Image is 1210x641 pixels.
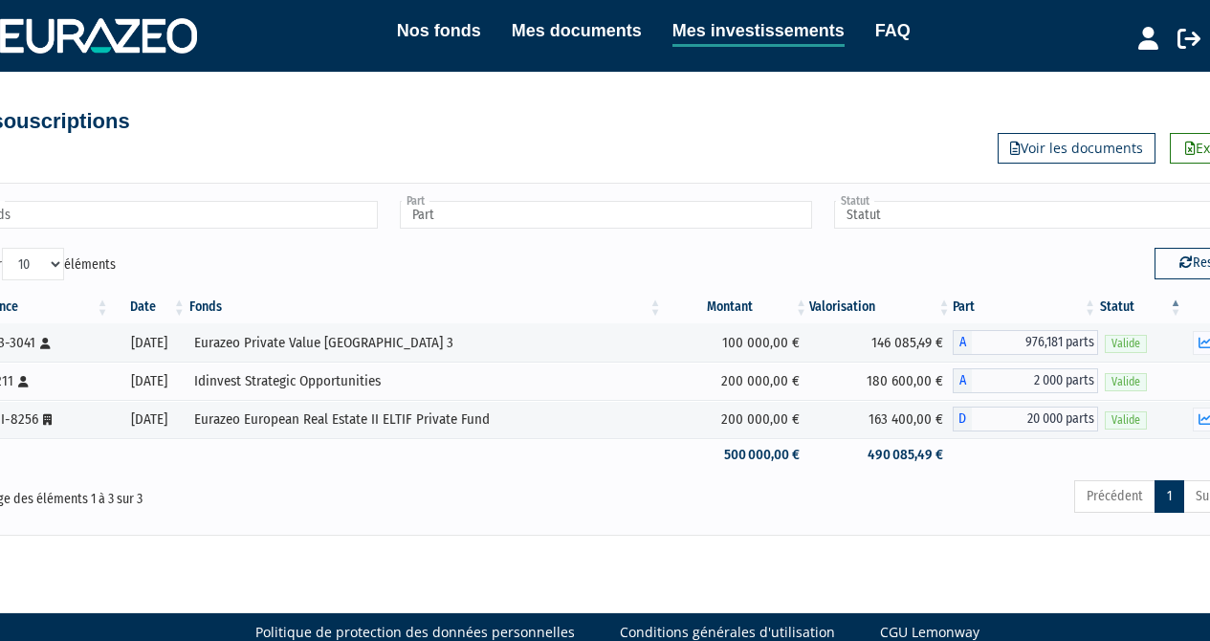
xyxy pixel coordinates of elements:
[194,371,657,391] div: Idinvest Strategic Opportunities
[875,17,911,44] a: FAQ
[1155,480,1184,513] a: 1
[664,323,810,362] td: 100 000,00 €
[953,368,1099,393] div: A - Idinvest Strategic Opportunities
[118,333,181,353] div: [DATE]
[1105,335,1147,353] span: Valide
[953,368,972,393] span: A
[118,371,181,391] div: [DATE]
[664,400,810,438] td: 200 000,00 €
[118,409,181,430] div: [DATE]
[187,291,664,323] th: Fonds: activer pour trier la colonne par ordre croissant
[18,376,29,387] i: [Français] Personne physique
[1105,411,1147,430] span: Valide
[194,409,657,430] div: Eurazeo European Real Estate II ELTIF Private Fund
[809,438,952,472] td: 490 085,49 €
[672,17,845,47] a: Mes investissements
[809,323,952,362] td: 146 085,49 €
[2,248,64,280] select: Afficheréléments
[809,291,952,323] th: Valorisation: activer pour trier la colonne par ordre croissant
[40,338,51,349] i: [Français] Personne physique
[194,333,657,353] div: Eurazeo Private Value [GEOGRAPHIC_DATA] 3
[1105,373,1147,391] span: Valide
[664,291,810,323] th: Montant: activer pour trier la colonne par ordre croissant
[809,362,952,400] td: 180 600,00 €
[1098,291,1183,323] th: Statut : activer pour trier la colonne par ordre d&eacute;croissant
[43,414,52,426] i: [Français] Personne morale
[972,368,1099,393] span: 2 000 parts
[512,17,642,44] a: Mes documents
[1074,480,1155,513] a: Précédent
[111,291,187,323] th: Date: activer pour trier la colonne par ordre croissant
[953,407,1099,431] div: D - Eurazeo European Real Estate II ELTIF Private Fund
[397,17,481,44] a: Nos fonds
[953,291,1099,323] th: Part: activer pour trier la colonne par ordre croissant
[664,362,810,400] td: 200 000,00 €
[953,330,1099,355] div: A - Eurazeo Private Value Europe 3
[953,330,972,355] span: A
[664,438,810,472] td: 500 000,00 €
[809,400,952,438] td: 163 400,00 €
[953,407,972,431] span: D
[998,133,1155,164] a: Voir les documents
[972,407,1099,431] span: 20 000 parts
[972,330,1099,355] span: 976,181 parts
